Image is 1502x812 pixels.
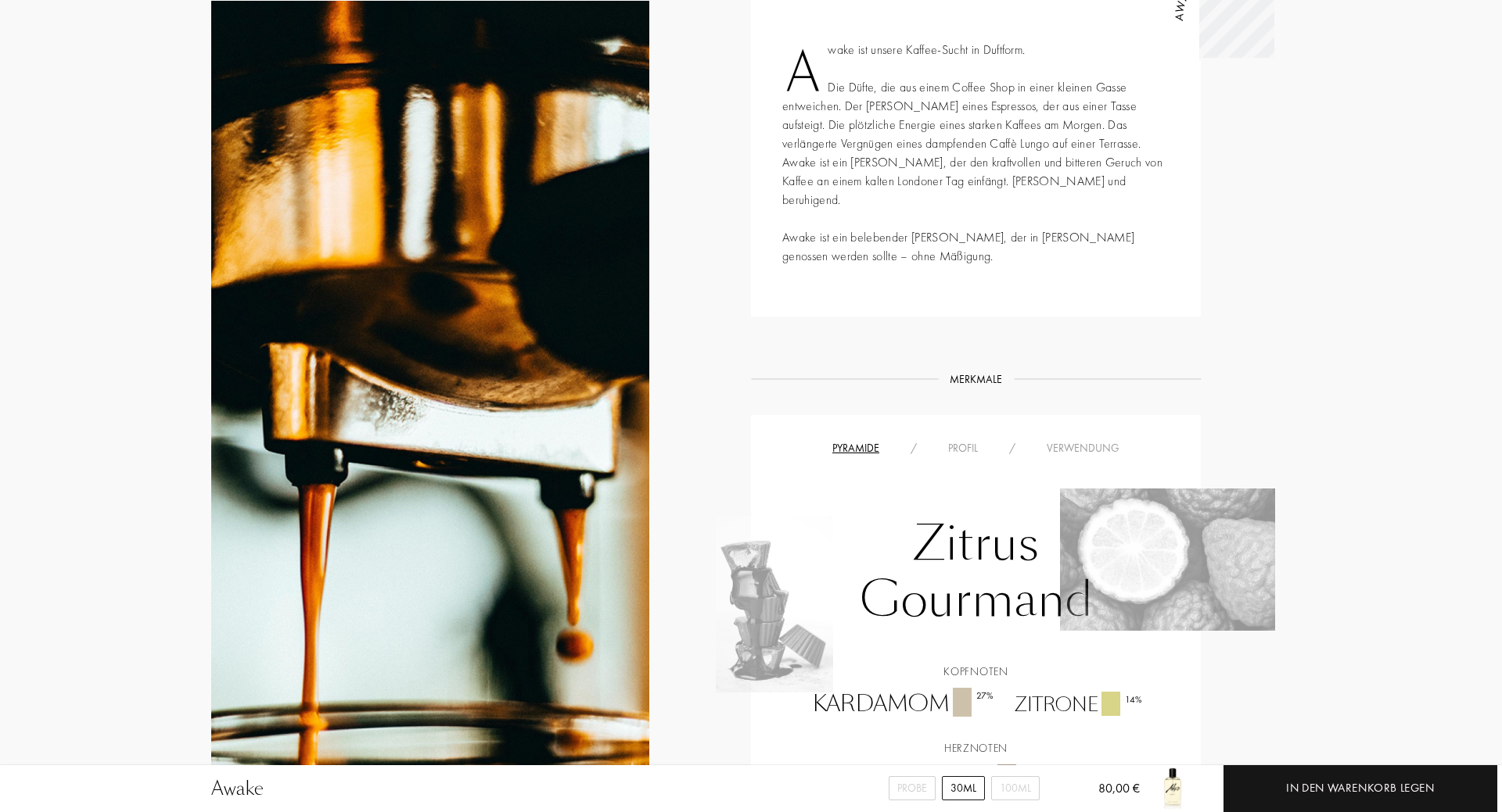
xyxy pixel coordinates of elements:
[763,740,1189,757] div: Herznoten
[1073,779,1140,812] div: 80,00 €
[763,664,1189,680] div: Kopfnoten
[895,440,932,456] div: /
[1149,765,1196,812] img: Awake
[801,688,1003,721] div: Kardamom
[763,508,1189,644] div: Zitrus Gourmand
[976,689,994,703] div: 27 %
[817,440,895,456] div: Pyramide
[1125,692,1142,706] div: 14 %
[905,764,1047,797] div: Kaffee
[1060,488,1275,631] img: 9JTYWKAZL91IZ_1.png
[1286,779,1434,797] div: In den Warenkorb legen
[716,516,833,692] img: 9JTYWKAZL91IZ_2.png
[1003,692,1152,719] div: Zitrone
[1031,440,1135,456] div: Verwendung
[994,440,1031,456] div: /
[942,776,985,800] div: 30mL
[211,774,264,803] div: Awake
[932,440,994,456] div: Profil
[991,776,1040,800] div: 100mL
[889,776,936,800] div: Probe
